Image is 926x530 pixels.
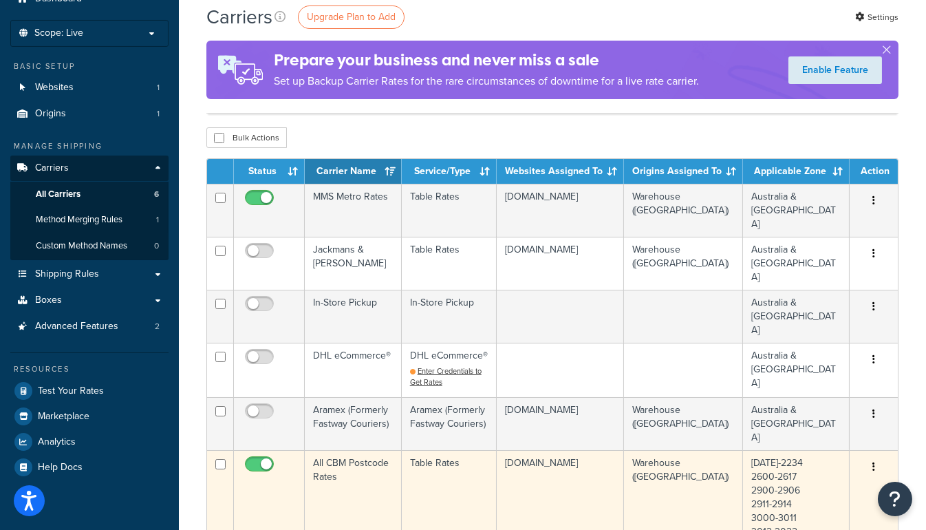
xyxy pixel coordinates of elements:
a: Advanced Features 2 [10,314,169,339]
a: Carriers [10,156,169,181]
img: ad-rules-rateshop-fe6ec290ccb7230408bd80ed9643f0289d75e0ffd9eb532fc0e269fcd187b520.png [206,41,274,99]
th: Applicable Zone: activate to sort column ascending [743,159,850,184]
li: Origins [10,101,169,127]
button: Bulk Actions [206,127,287,148]
td: In-Store Pickup [402,290,497,343]
span: 1 [157,82,160,94]
span: 1 [156,214,159,226]
td: Australia & [GEOGRAPHIC_DATA] [743,184,850,237]
td: Australia & [GEOGRAPHIC_DATA] [743,237,850,290]
a: Origins 1 [10,101,169,127]
a: Boxes [10,288,169,313]
td: [DOMAIN_NAME] [497,397,624,450]
th: Status: activate to sort column ascending [234,159,305,184]
span: Carriers [35,162,69,174]
span: Scope: Live [34,28,83,39]
a: Test Your Rates [10,379,169,403]
a: Analytics [10,430,169,454]
div: Manage Shipping [10,140,169,152]
a: Settings [855,8,898,27]
span: All Carriers [36,189,80,200]
li: Advanced Features [10,314,169,339]
td: Jackmans & [PERSON_NAME] [305,237,402,290]
a: All Carriers 6 [10,182,169,207]
a: Enable Feature [788,56,882,84]
h1: Carriers [206,3,272,30]
span: Marketplace [38,411,89,423]
td: Australia & [GEOGRAPHIC_DATA] [743,397,850,450]
th: Websites Assigned To: activate to sort column ascending [497,159,624,184]
th: Carrier Name: activate to sort column ascending [305,159,402,184]
td: In-Store Pickup [305,290,402,343]
h4: Prepare your business and never miss a sale [274,49,699,72]
div: Resources [10,363,169,375]
li: Method Merging Rules [10,207,169,233]
li: Carriers [10,156,169,260]
td: DHL eCommerce® [305,343,402,396]
td: [DOMAIN_NAME] [497,237,624,290]
td: MMS Metro Rates [305,184,402,237]
th: Service/Type: activate to sort column ascending [402,159,497,184]
td: Warehouse ([GEOGRAPHIC_DATA]) [624,184,743,237]
div: Basic Setup [10,61,169,72]
a: Marketplace [10,404,169,429]
td: DHL eCommerce® [402,343,497,396]
td: Aramex (Formerly Fastway Couriers) [305,397,402,450]
li: Websites [10,75,169,100]
th: Action [850,159,898,184]
td: Table Rates [402,184,497,237]
span: 2 [155,321,160,332]
span: 6 [154,189,159,200]
a: Shipping Rules [10,262,169,287]
td: Table Rates [402,237,497,290]
button: Open Resource Center [878,482,912,516]
li: Custom Method Names [10,233,169,259]
td: Aramex (Formerly Fastway Couriers) [402,397,497,450]
td: Warehouse ([GEOGRAPHIC_DATA]) [624,237,743,290]
span: Help Docs [38,462,83,474]
a: Upgrade Plan to Add [298,6,405,29]
td: Australia & [GEOGRAPHIC_DATA] [743,343,850,396]
th: Origins Assigned To: activate to sort column ascending [624,159,743,184]
a: Method Merging Rules 1 [10,207,169,233]
span: Analytics [38,436,76,448]
span: Method Merging Rules [36,214,122,226]
span: Advanced Features [35,321,118,332]
span: Shipping Rules [35,268,99,280]
span: Test Your Rates [38,385,104,397]
li: All Carriers [10,182,169,207]
a: Websites 1 [10,75,169,100]
span: 0 [154,240,159,252]
a: Help Docs [10,455,169,480]
span: 1 [157,108,160,120]
p: Set up Backup Carrier Rates for the rare circumstances of downtime for a live rate carrier. [274,72,699,91]
a: Enter Credentials to Get Rates [410,365,482,388]
td: Warehouse ([GEOGRAPHIC_DATA]) [624,397,743,450]
span: Websites [35,82,74,94]
span: Custom Method Names [36,240,127,252]
span: Boxes [35,295,62,306]
a: Custom Method Names 0 [10,233,169,259]
td: Australia & [GEOGRAPHIC_DATA] [743,290,850,343]
span: Upgrade Plan to Add [307,10,396,24]
span: Origins [35,108,66,120]
td: [DOMAIN_NAME] [497,184,624,237]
